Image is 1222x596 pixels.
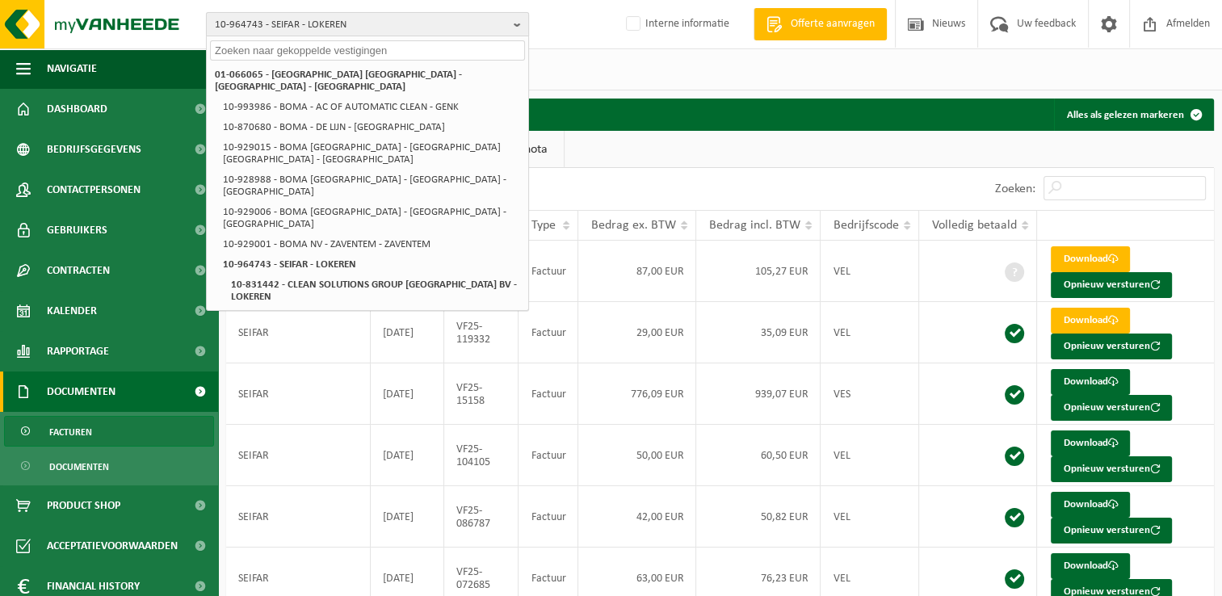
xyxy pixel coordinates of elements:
[47,250,110,291] span: Contracten
[1051,334,1172,359] button: Opnieuw versturen
[578,302,696,363] td: 29,00 EUR
[519,363,578,425] td: Factuur
[1054,99,1212,131] button: Alles als gelezen markeren
[519,302,578,363] td: Factuur
[1051,369,1130,395] a: Download
[444,363,519,425] td: VF25-15158
[49,417,92,447] span: Facturen
[226,425,371,486] td: SEIFAR
[821,363,919,425] td: VES
[519,241,578,302] td: Factuur
[47,291,97,331] span: Kalender
[226,486,371,548] td: SEIFAR
[833,219,898,232] span: Bedrijfscode
[1051,308,1130,334] a: Download
[218,170,525,202] li: 10-928988 - BOMA [GEOGRAPHIC_DATA] - [GEOGRAPHIC_DATA] - [GEOGRAPHIC_DATA]
[1051,456,1172,482] button: Opnieuw versturen
[578,363,696,425] td: 776,09 EUR
[1051,430,1130,456] a: Download
[371,302,444,363] td: [DATE]
[371,425,444,486] td: [DATE]
[371,486,444,548] td: [DATE]
[531,219,555,232] span: Type
[218,97,525,117] li: 10-993986 - BOMA - AC OF AUTOMATIC CLEAN - GENK
[444,302,519,363] td: VF25-119332
[578,486,696,548] td: 42,00 EUR
[218,202,525,234] li: 10-929006 - BOMA [GEOGRAPHIC_DATA] - [GEOGRAPHIC_DATA] - [GEOGRAPHIC_DATA]
[444,425,519,486] td: VF25-104105
[371,363,444,425] td: [DATE]
[1051,272,1172,298] button: Opnieuw versturen
[696,486,821,548] td: 50,82 EUR
[4,416,214,447] a: Facturen
[931,219,1016,232] span: Volledig betaald
[519,486,578,548] td: Factuur
[590,219,675,232] span: Bedrag ex. BTW
[444,486,519,548] td: VF25-086787
[47,371,115,412] span: Documenten
[218,137,525,170] li: 10-929015 - BOMA [GEOGRAPHIC_DATA] - [GEOGRAPHIC_DATA] [GEOGRAPHIC_DATA] - [GEOGRAPHIC_DATA]
[215,13,507,37] span: 10-964743 - SEIFAR - LOKEREN
[519,425,578,486] td: Factuur
[1051,553,1130,579] a: Download
[226,302,371,363] td: SEIFAR
[787,16,879,32] span: Offerte aanvragen
[821,425,919,486] td: VEL
[623,12,729,36] label: Interne informatie
[47,48,97,89] span: Navigatie
[696,425,821,486] td: 60,50 EUR
[995,183,1035,195] label: Zoeken:
[47,331,109,371] span: Rapportage
[4,451,214,481] a: Documenten
[1051,395,1172,421] button: Opnieuw versturen
[206,12,529,36] button: 10-964743 - SEIFAR - LOKEREN
[578,241,696,302] td: 87,00 EUR
[218,234,525,254] li: 10-929001 - BOMA NV - ZAVENTEM - ZAVENTEM
[49,451,109,482] span: Documenten
[821,302,919,363] td: VEL
[218,117,525,137] li: 10-870680 - BOMA - DE LIJN - [GEOGRAPHIC_DATA]
[210,40,525,61] input: Zoeken naar gekoppelde vestigingen
[47,89,107,129] span: Dashboard
[215,69,462,92] strong: 01-066065 - [GEOGRAPHIC_DATA] [GEOGRAPHIC_DATA] - [GEOGRAPHIC_DATA] - [GEOGRAPHIC_DATA]
[231,279,517,302] strong: 10-831442 - CLEAN SOLUTIONS GROUP [GEOGRAPHIC_DATA] BV - LOKEREN
[47,129,141,170] span: Bedrijfsgegevens
[821,241,919,302] td: VEL
[47,485,120,526] span: Product Shop
[1051,518,1172,544] button: Opnieuw versturen
[226,363,371,425] td: SEIFAR
[1051,492,1130,518] a: Download
[696,302,821,363] td: 35,09 EUR
[1051,246,1130,272] a: Download
[223,259,356,270] strong: 10-964743 - SEIFAR - LOKEREN
[47,170,141,210] span: Contactpersonen
[821,486,919,548] td: VEL
[696,363,821,425] td: 939,07 EUR
[708,219,800,232] span: Bedrag incl. BTW
[696,241,821,302] td: 105,27 EUR
[578,425,696,486] td: 50,00 EUR
[47,210,107,250] span: Gebruikers
[47,526,178,566] span: Acceptatievoorwaarden
[754,8,887,40] a: Offerte aanvragen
